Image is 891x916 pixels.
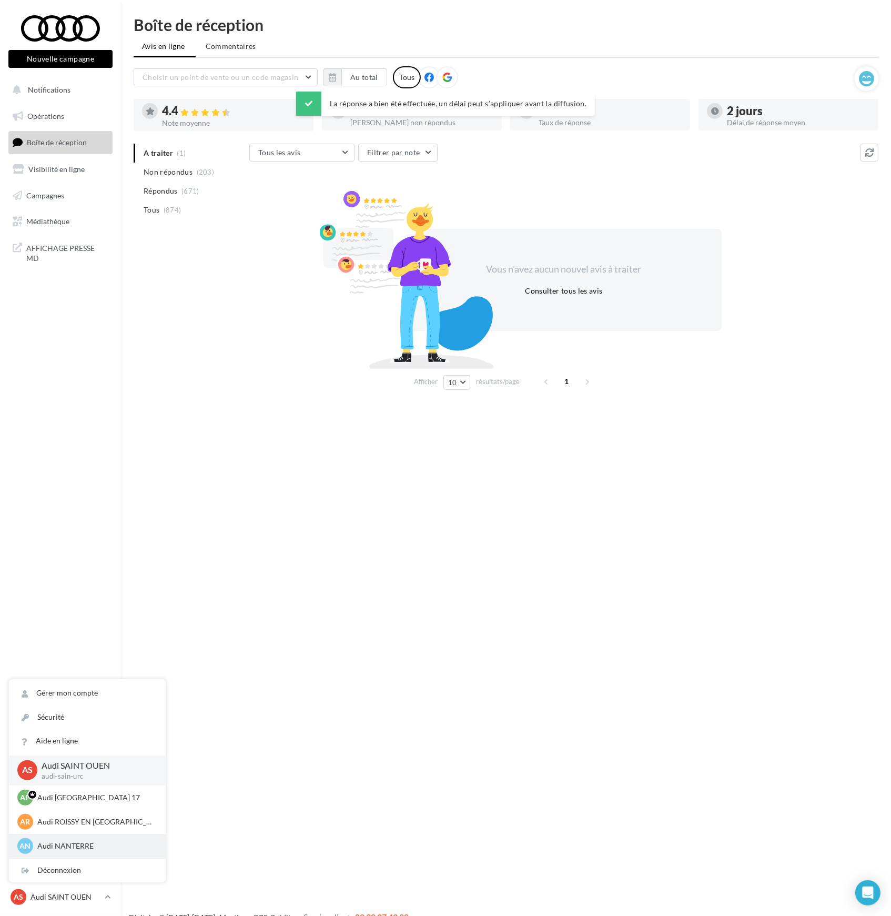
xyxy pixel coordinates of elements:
[206,41,256,52] span: Commentaires
[6,237,115,268] a: AFFICHAGE PRESSE MD
[323,68,387,86] button: Au total
[37,792,153,803] p: Audi [GEOGRAPHIC_DATA] 17
[42,760,149,772] p: Audi SAINT OUEN
[144,186,178,196] span: Répondus
[162,105,305,117] div: 4.4
[28,165,85,174] span: Visibilité en ligne
[296,92,595,116] div: La réponse a bien été effectuée, un délai peut s’appliquer avant la diffusion.
[197,168,215,176] span: (203)
[521,285,606,297] button: Consulter tous les avis
[6,185,115,207] a: Campagnes
[393,66,421,88] div: Tous
[20,841,31,851] span: AN
[249,144,355,162] button: Tous les avis
[37,841,153,851] p: Audi NANTERRE
[9,859,166,882] div: Déconnexion
[21,792,31,803] span: AP
[6,105,115,127] a: Opérations
[9,681,166,705] a: Gérer mon compte
[8,50,113,68] button: Nouvelle campagne
[443,375,470,390] button: 10
[414,377,438,387] span: Afficher
[341,68,387,86] button: Au total
[8,887,113,907] a: AS Audi SAINT OUEN
[855,880,880,905] div: Open Intercom Messenger
[26,190,64,199] span: Campagnes
[144,167,193,177] span: Non répondus
[37,817,153,827] p: Audi ROISSY EN [GEOGRAPHIC_DATA]
[9,729,166,753] a: Aide en ligne
[181,187,199,195] span: (671)
[9,706,166,729] a: Sécurité
[21,817,31,827] span: AR
[476,377,520,387] span: résultats/page
[559,373,575,390] span: 1
[143,73,298,82] span: Choisir un point de vente ou un code magasin
[448,378,457,387] span: 10
[26,217,69,226] span: Médiathèque
[144,205,159,215] span: Tous
[6,210,115,233] a: Médiathèque
[134,68,318,86] button: Choisir un point de vente ou un code magasin
[42,772,149,781] p: audi-sain-urc
[539,105,682,117] div: 77 %
[473,263,654,276] div: Vous n'avez aucun nouvel avis à traiter
[14,892,23,902] span: AS
[31,892,100,902] p: Audi SAINT OUEN
[358,144,438,162] button: Filtrer par note
[6,131,115,154] a: Boîte de réception
[26,241,108,264] span: AFFICHAGE PRESSE MD
[6,158,115,180] a: Visibilité en ligne
[727,119,870,126] div: Délai de réponse moyen
[727,105,870,117] div: 2 jours
[539,119,682,126] div: Taux de réponse
[134,17,878,33] div: Boîte de réception
[27,112,64,120] span: Opérations
[28,85,70,94] span: Notifications
[22,764,33,777] span: AS
[162,119,305,127] div: Note moyenne
[27,138,87,147] span: Boîte de réception
[258,148,301,157] span: Tous les avis
[6,79,110,101] button: Notifications
[164,206,181,214] span: (874)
